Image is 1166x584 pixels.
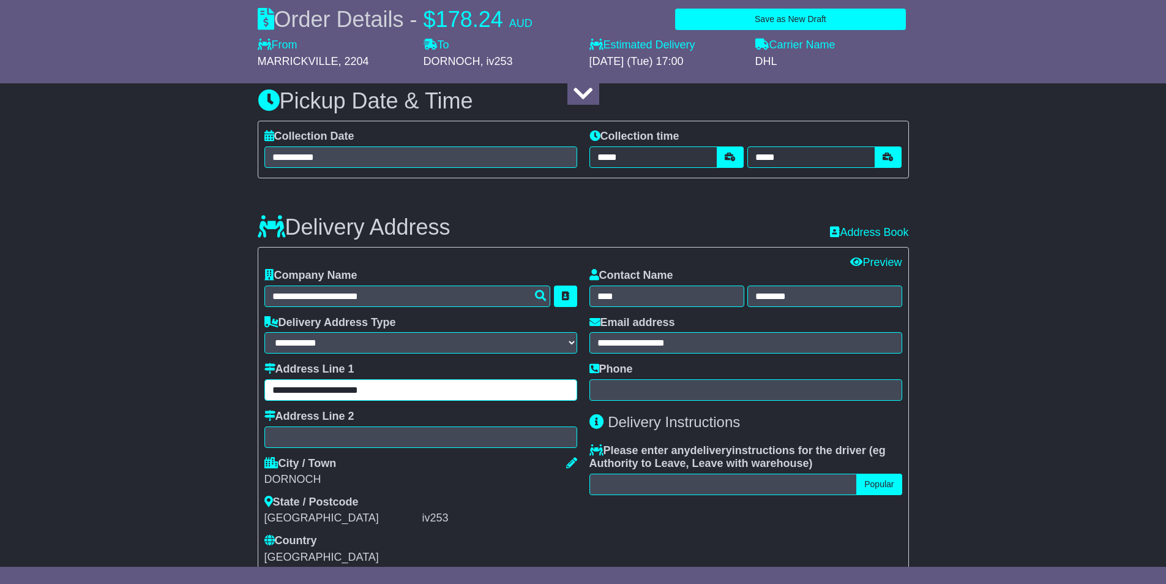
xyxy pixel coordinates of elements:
button: Popular [856,474,902,495]
span: eg Authority to Leave, Leave with warehouse [589,444,886,470]
a: Preview [850,256,902,268]
div: [DATE] (Tue) 17:00 [589,55,743,69]
div: DORNOCH [264,473,577,487]
label: Collection time [589,130,679,143]
label: City / Town [264,457,337,471]
label: Estimated Delivery [589,39,743,52]
span: delivery [690,444,732,457]
label: Address Line 2 [264,410,354,423]
label: Please enter any instructions for the driver ( ) [589,444,902,471]
h3: Delivery Address [258,215,450,240]
div: [GEOGRAPHIC_DATA] [264,512,419,525]
label: Contact Name [589,269,673,283]
label: Address Line 1 [264,363,354,376]
span: [GEOGRAPHIC_DATA] [264,551,379,563]
h3: Pickup Date & Time [258,89,909,113]
span: AUD [509,17,533,29]
span: 178.24 [436,7,503,32]
label: Collection Date [264,130,354,143]
label: Company Name [264,269,357,283]
span: $ [424,7,436,32]
span: , iv253 [480,55,513,67]
label: Country [264,534,317,548]
label: Delivery Address Type [264,316,396,330]
label: Phone [589,363,633,376]
label: State / Postcode [264,496,359,509]
button: Save as New Draft [675,9,905,30]
span: , 2204 [338,55,369,67]
span: MARRICKVILLE [258,55,338,67]
label: Email address [589,316,675,330]
label: To [424,39,449,52]
label: From [258,39,297,52]
a: Address Book [830,226,908,238]
div: iv253 [422,512,577,525]
label: Carrier Name [755,39,835,52]
span: DORNOCH [424,55,480,67]
div: Order Details - [258,6,533,32]
span: Delivery Instructions [608,414,740,430]
div: DHL [755,55,909,69]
